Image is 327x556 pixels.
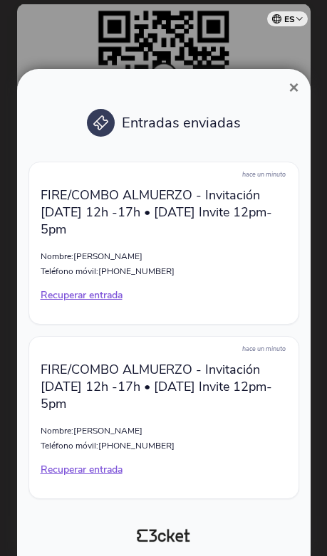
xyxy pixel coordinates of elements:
[41,361,287,412] p: FIRE/COMBO ALMUERZO - Invitación [DATE] 12h -17h • [DATE] Invite 12pm-5pm
[242,170,286,179] span: hace un minuto
[98,266,175,277] span: [PHONE_NUMBER]
[41,463,287,477] p: Recuperar entrada
[73,425,142,436] span: [PERSON_NAME]
[73,251,142,262] span: [PERSON_NAME]
[98,440,175,451] span: [PHONE_NUMBER]
[122,113,241,132] span: Entradas enviadas
[289,78,299,97] span: ×
[242,345,286,353] span: hace un minuto
[41,288,287,303] p: Recuperar entrada
[41,440,287,451] p: Teléfono móvil:
[41,251,287,262] p: Nombre:
[41,266,287,277] p: Teléfono móvil:
[41,425,287,436] p: Nombre:
[41,187,287,238] p: FIRE/COMBO ALMUERZO - Invitación [DATE] 12h -17h • [DATE] Invite 12pm-5pm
